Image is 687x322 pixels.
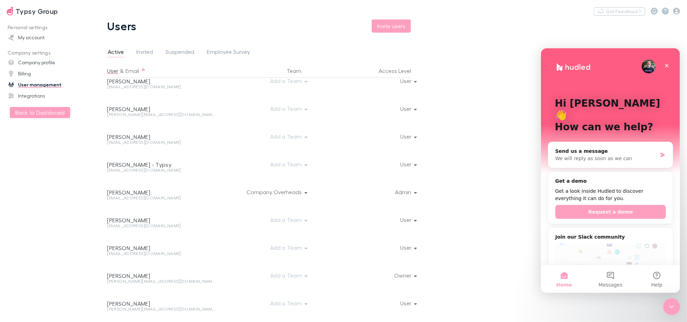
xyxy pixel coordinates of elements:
[136,48,153,57] span: Invited
[663,298,680,315] iframe: Intercom live chat
[1,90,95,101] a: Integrations
[389,271,421,280] button: Owner
[265,159,312,169] button: Add a Team
[126,64,139,78] button: Email
[395,159,421,169] button: User
[1,49,95,57] p: Company settings
[207,48,250,57] span: Employee Survey
[395,298,421,308] button: User
[265,298,312,308] button: Add a Team
[107,140,216,145] div: [EMAIL_ADDRESS][DOMAIN_NAME]
[165,48,194,57] span: Suspended
[107,217,216,224] div: [PERSON_NAME]
[107,224,216,228] div: [EMAIL_ADDRESS][DOMAIN_NAME]
[107,106,216,113] div: [PERSON_NAME]
[107,133,216,140] div: [PERSON_NAME]
[16,7,58,15] h3: Typsy Group
[107,78,216,85] div: [PERSON_NAME]
[1,32,95,43] a: My account
[1,79,95,90] a: User management
[265,76,312,86] button: Add a Team
[107,64,216,78] div: &
[108,48,124,57] span: Active
[107,245,216,251] div: [PERSON_NAME]
[107,307,216,311] div: [PERSON_NAME][EMAIL_ADDRESS][DOMAIN_NAME]
[379,64,419,78] button: Access Level
[107,64,118,78] button: User
[107,196,216,200] div: [EMAIL_ADDRESS][DOMAIN_NAME]
[107,113,216,117] div: [PERSON_NAME][EMAIL_ADDRESS][DOMAIN_NAME]
[594,7,645,16] button: Got Feedback?
[107,279,216,283] div: [PERSON_NAME][EMAIL_ADDRESS][DOMAIN_NAME]
[107,300,216,307] div: [PERSON_NAME]
[395,132,421,141] button: User
[107,19,137,33] h1: Users
[1,57,95,68] a: Company profile
[395,243,421,253] button: User
[265,215,312,225] button: Add a Team
[265,104,312,114] button: Add a Team
[107,272,216,279] div: [PERSON_NAME]
[265,271,312,280] button: Add a Team
[107,251,216,256] div: [EMAIL_ADDRESS][DOMAIN_NAME]
[241,187,312,197] button: Company Overheads
[541,48,680,293] iframe: Intercom live chat
[395,215,421,225] button: User
[1,68,95,79] a: Billing
[107,168,216,172] div: [EMAIL_ADDRESS][DOMAIN_NAME]
[372,19,411,33] button: Invite users
[286,64,310,78] button: Team
[107,85,216,89] div: [EMAIL_ADDRESS][DOMAIN_NAME]
[265,132,312,141] button: Add a Team
[395,104,421,114] button: User
[265,243,312,253] button: Add a Team
[1,23,95,32] p: Personal settings
[107,161,216,168] div: [PERSON_NAME] - Typsy
[389,187,421,197] button: Admin
[107,189,216,196] div: [PERSON_NAME]
[395,76,421,86] button: User
[7,7,13,15] img: Typsy Group's Logo
[3,3,62,19] a: Typsy Group
[10,107,70,118] button: Back to Dashboard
